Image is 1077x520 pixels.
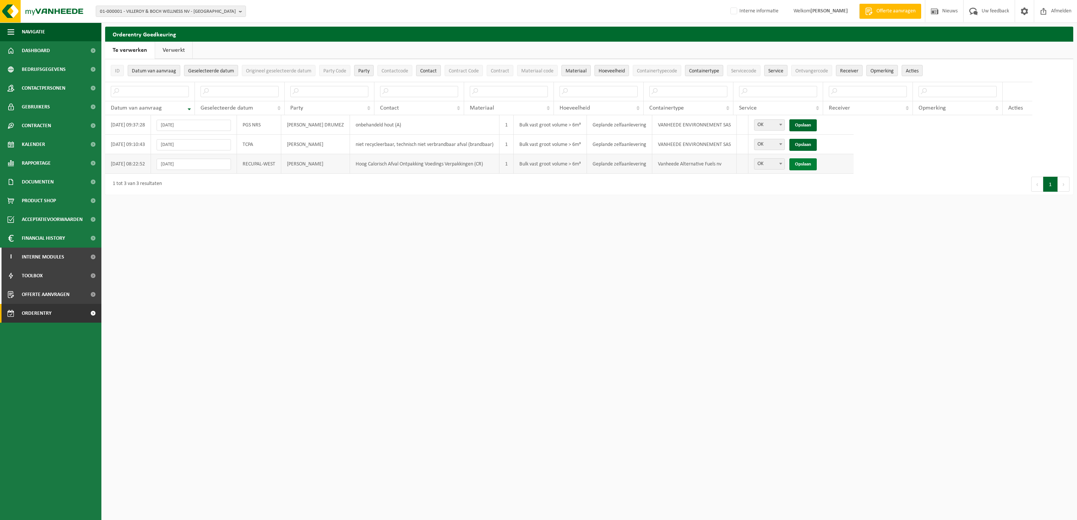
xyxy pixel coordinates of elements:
span: Geselecteerde datum [201,105,253,111]
span: Dashboard [22,41,50,60]
span: Containertype [689,68,719,74]
button: ContactContact: Activate to sort [416,65,441,76]
a: Opslaan [789,119,817,131]
span: Origineel geselecteerde datum [246,68,311,74]
button: Datum van aanvraagDatum van aanvraag: Activate to remove sorting [128,65,180,76]
span: Containertypecode [637,68,677,74]
td: Vanheede Alternative Fuels nv [652,154,737,174]
span: Contact [380,105,399,111]
button: ServiceService: Activate to sort [764,65,787,76]
span: Hoeveelheid [560,105,590,111]
span: Service [768,68,783,74]
button: OpmerkingOpmerking: Activate to sort [866,65,898,76]
td: Geplande zelfaanlevering [587,115,652,135]
span: Acties [1008,105,1023,111]
button: ContainertypecodeContainertypecode: Activate to sort [633,65,681,76]
button: 01-000001 - VILLEROY & BOCH WELLNESS NV - [GEOGRAPHIC_DATA] [96,6,246,17]
button: Materiaal codeMateriaal code: Activate to sort [517,65,558,76]
button: ContractContract: Activate to sort [487,65,513,76]
span: I [8,248,14,266]
td: Geplande zelfaanlevering [587,135,652,154]
td: VANHEEDE ENVIRONNEMENT SAS [652,115,737,135]
button: 1 [1043,177,1058,192]
span: Financial History [22,229,65,248]
button: Party CodeParty Code: Activate to sort [319,65,350,76]
td: [PERSON_NAME] [281,154,350,174]
td: [DATE] 08:22:52 [105,154,151,174]
label: Interne informatie [729,6,778,17]
span: Offerte aanvragen [22,285,69,304]
td: Bulk vast groot volume > 6m³ [514,154,587,174]
a: Offerte aanvragen [859,4,921,19]
a: Verwerkt [155,42,192,59]
span: Materiaal code [521,68,554,74]
button: Origineel geselecteerde datumOrigineel geselecteerde datum: Activate to sort [242,65,315,76]
span: Acceptatievoorwaarden [22,210,83,229]
span: Hoeveelheid [599,68,625,74]
button: ServicecodeServicecode: Activate to sort [727,65,760,76]
span: Party Code [323,68,346,74]
h2: Orderentry Goedkeuring [105,27,1073,41]
button: Next [1058,177,1069,192]
span: Datum van aanvraag [132,68,176,74]
button: ContactcodeContactcode: Activate to sort [377,65,412,76]
span: Orderentry Goedkeuring [22,304,85,323]
span: Toolbox [22,266,43,285]
button: ReceiverReceiver: Activate to sort [836,65,863,76]
span: Interne modules [22,248,64,266]
span: ID [115,68,120,74]
span: Bedrijfsgegevens [22,60,66,79]
button: MateriaalMateriaal: Activate to sort [561,65,591,76]
span: OK [754,120,784,130]
td: 1 [499,115,514,135]
span: Offerte aanvragen [875,8,917,15]
button: HoeveelheidHoeveelheid: Activate to sort [594,65,629,76]
span: Product Shop [22,191,56,210]
td: [DATE] 09:10:43 [105,135,151,154]
td: Bulk vast groot volume > 6m³ [514,115,587,135]
span: OK [754,158,785,170]
span: Party [290,105,303,111]
span: Servicecode [731,68,756,74]
span: Geselecteerde datum [188,68,234,74]
span: Contactcode [382,68,408,74]
td: TCPA [237,135,281,154]
button: Geselecteerde datumGeselecteerde datum: Activate to sort [184,65,238,76]
span: Party [358,68,370,74]
span: Rapportage [22,154,51,173]
span: Materiaal [566,68,587,74]
td: Bulk vast groot volume > 6m³ [514,135,587,154]
td: RECUPAL-WEST [237,154,281,174]
td: Geplande zelfaanlevering [587,154,652,174]
span: OK [754,119,785,131]
td: PGS NRS [237,115,281,135]
td: onbehandeld hout (A) [350,115,499,135]
div: 1 tot 3 van 3 resultaten [109,177,162,191]
span: OK [754,159,784,169]
span: Opmerking [919,105,946,111]
span: 01-000001 - VILLEROY & BOCH WELLNESS NV - [GEOGRAPHIC_DATA] [100,6,236,17]
td: 1 [499,135,514,154]
span: Containertype [649,105,684,111]
strong: [PERSON_NAME] [810,8,848,14]
td: [DATE] 09:37:28 [105,115,151,135]
span: Kalender [22,135,45,154]
span: OK [754,139,784,150]
span: Navigatie [22,23,45,41]
a: Te verwerken [105,42,155,59]
span: Opmerking [870,68,894,74]
button: Acties [902,65,923,76]
button: Previous [1031,177,1043,192]
button: OntvangercodeOntvangercode: Activate to sort [791,65,832,76]
span: Documenten [22,173,54,191]
td: 1 [499,154,514,174]
span: Contactpersonen [22,79,65,98]
span: Contracten [22,116,51,135]
span: Receiver [829,105,850,111]
td: [PERSON_NAME] [281,135,350,154]
span: Ontvangercode [795,68,828,74]
a: Opslaan [789,158,817,170]
button: ContainertypeContainertype: Activate to sort [685,65,723,76]
button: Contract CodeContract Code: Activate to sort [445,65,483,76]
span: Materiaal [470,105,494,111]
